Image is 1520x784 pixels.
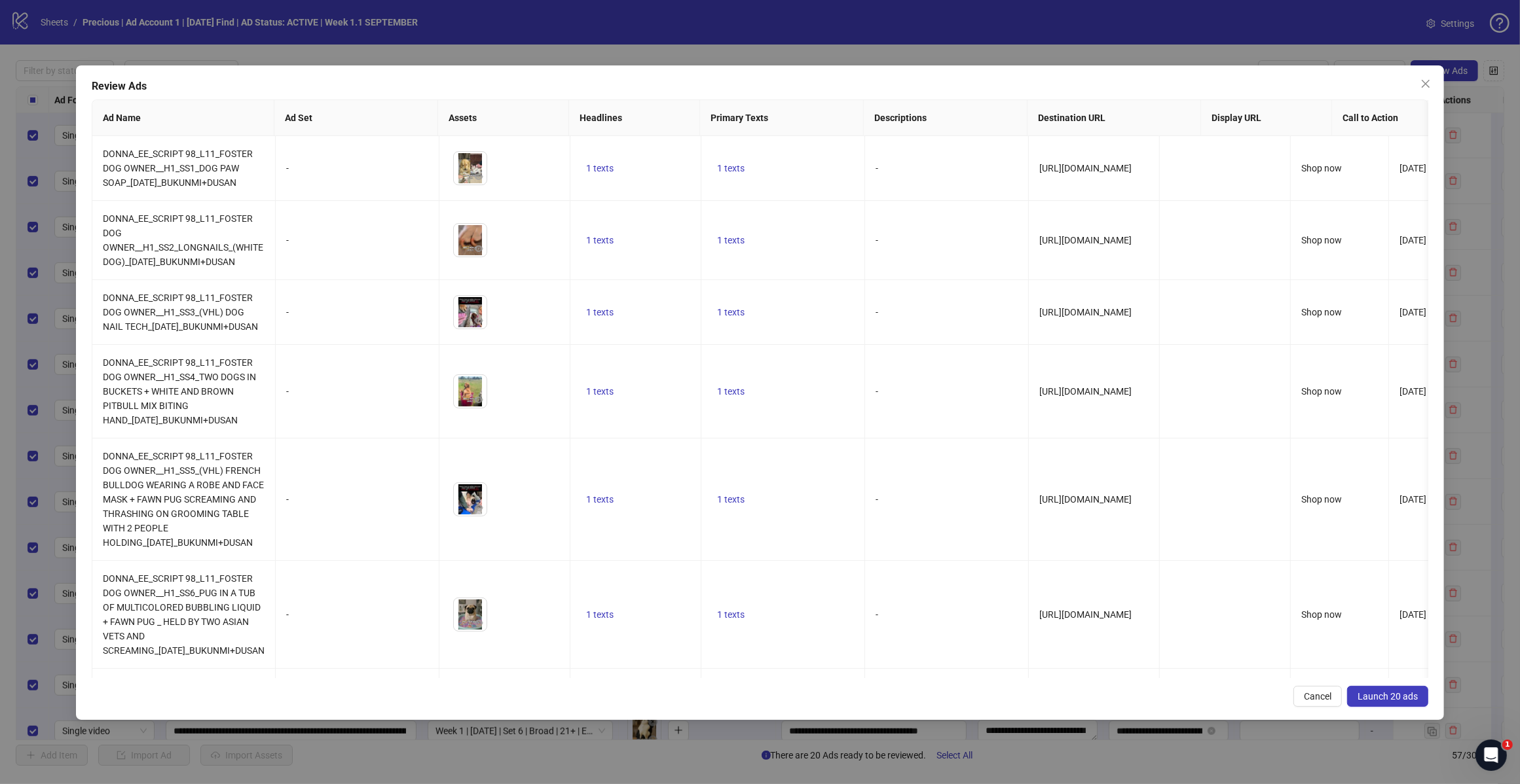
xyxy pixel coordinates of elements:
[1400,233,1476,247] div: [DATE] Find
[1301,307,1342,317] span: Shop now
[474,503,483,512] span: eye
[286,305,428,319] div: -
[700,100,864,136] th: Primary Texts
[471,241,487,257] button: Preview
[569,100,700,136] th: Headlines
[471,313,487,329] button: Preview
[1301,163,1342,173] span: Shop now
[586,163,614,173] span: 1 texts
[586,494,614,505] span: 1 texts
[581,383,619,399] button: 1 texts
[1400,384,1476,399] div: [DATE] Find
[876,609,878,620] span: -
[712,304,750,320] button: 1 texts
[1332,100,1430,136] th: Call to Action
[1039,494,1132,505] span: [URL][DOMAIN_NAME]
[581,232,619,248] button: 1 texts
[103,293,258,332] span: DONNA_EE_SCRIPT 98_L11_FOSTER DOG OWNER__H1_SS3_(VHL) DOG NAIL TECH_[DATE]_BUKUNMI+DUSAN
[471,392,487,408] button: Preview
[286,607,428,622] div: -
[286,233,428,247] div: -
[286,384,428,399] div: -
[471,169,487,185] button: Preview
[1301,386,1342,397] span: Shop now
[1039,235,1132,245] span: [URL][DOMAIN_NAME]
[876,386,878,397] span: -
[471,615,487,631] button: Preview
[1201,100,1332,136] th: Display URL
[712,491,750,507] button: 1 texts
[1039,386,1132,397] span: [URL][DOMAIN_NAME]
[1304,691,1331,702] span: Cancel
[586,609,614,620] span: 1 texts
[286,161,428,175] div: -
[717,386,745,397] span: 1 texts
[712,607,750,622] button: 1 texts
[1347,686,1428,707] button: Launch 20 ads
[1400,305,1476,319] div: [DATE] Find
[712,383,750,399] button: 1 texts
[103,149,253,188] span: DONNA_EE_SCRIPT 98_L11_FOSTER DOG OWNER__H1_SS1_DOG PAW SOAP_[DATE]_BUKUNMI+DUSAN
[103,357,256,425] span: DONNA_EE_SCRIPT 98_L11_FOSTER DOG OWNER__H1_SS4_TWO DOGS IN BUCKETS + WHITE AND BROWN PITBULL MIX...
[1475,739,1507,771] iframe: Intercom live chat
[586,235,614,245] span: 1 texts
[474,395,483,404] span: eye
[454,296,487,329] img: Asset 1
[1293,686,1342,707] button: Cancel
[474,316,483,325] span: eye
[454,224,487,257] img: Asset 1
[1502,739,1513,750] span: 1
[454,375,487,408] img: Asset 1
[1420,79,1431,89] span: close
[1301,235,1342,245] span: Shop now
[474,244,483,253] span: eye
[454,598,487,631] img: Asset 1
[1301,609,1342,620] span: Shop now
[1039,609,1132,620] span: [URL][DOMAIN_NAME]
[454,152,487,185] img: Asset 1
[286,492,428,507] div: -
[581,304,619,320] button: 1 texts
[1301,494,1342,505] span: Shop now
[586,386,614,397] span: 1 texts
[1028,100,1201,136] th: Destination URL
[92,100,274,136] th: Ad Name
[1039,307,1132,317] span: [URL][DOMAIN_NAME]
[471,500,487,516] button: Preview
[581,607,619,622] button: 1 texts
[438,100,569,136] th: Assets
[712,160,750,176] button: 1 texts
[717,307,745,317] span: 1 texts
[717,494,745,505] span: 1 texts
[586,307,614,317] span: 1 texts
[876,494,878,505] span: -
[454,483,487,516] img: Asset 1
[103,451,264,548] span: DONNA_EE_SCRIPT 98_L11_FOSTER DOG OWNER__H1_SS5_(VHL) FRENCH BULLDOG WEARING A ROBE AND FACE MASK...
[474,618,483,628] span: eye
[864,100,1028,136] th: Descriptions
[274,100,438,136] th: Ad Set
[103,573,265,656] span: DONNA_EE_SCRIPT 98_L11_FOSTER DOG OWNER__H1_SS6_PUG IN A TUB OF MULTICOLORED BUBBLING LIQUID + FA...
[717,609,745,620] span: 1 texts
[1358,691,1418,702] span: Launch 20 ads
[876,163,878,173] span: -
[92,79,1428,94] div: Review Ads
[1400,161,1476,175] div: [DATE] Find
[474,172,483,181] span: eye
[712,232,750,248] button: 1 texts
[876,307,878,317] span: -
[581,160,619,176] button: 1 texts
[717,163,745,173] span: 1 texts
[1039,163,1132,173] span: [URL][DOMAIN_NAME]
[1400,492,1476,507] div: [DATE] Find
[103,213,263,267] span: DONNA_EE_SCRIPT 98_L11_FOSTER DOG OWNER__H1_SS2_LONGNAILS_(WHITE DOG)_[DATE]_BUKUNMI+DUSAN
[876,235,878,245] span: -
[581,491,619,507] button: 1 texts
[1400,607,1476,622] div: [DATE] Find
[717,235,745,245] span: 1 texts
[1415,73,1436,94] button: Close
